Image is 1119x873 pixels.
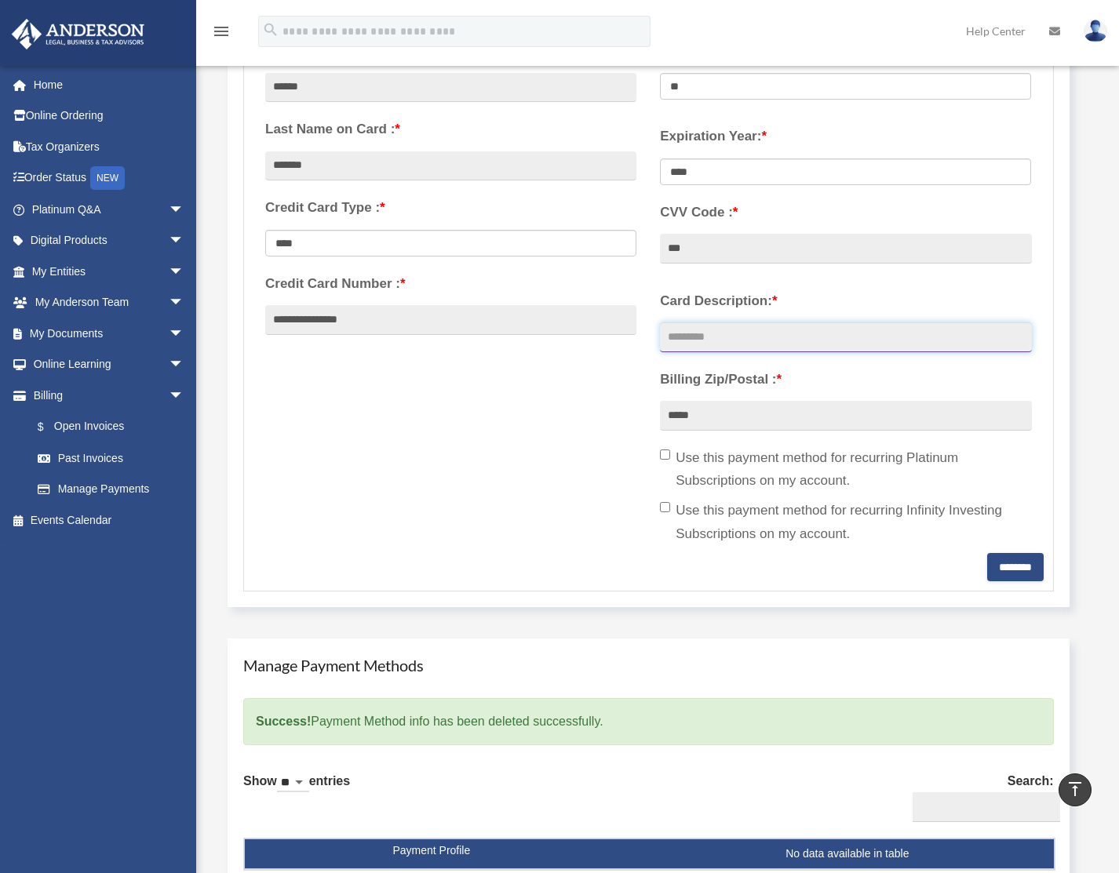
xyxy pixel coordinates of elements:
a: Events Calendar [11,504,208,536]
span: arrow_drop_down [169,225,200,257]
div: NEW [90,166,125,190]
span: $ [46,417,54,437]
label: Card Description: [660,289,1031,313]
label: Credit Card Type : [265,196,636,220]
a: My Anderson Teamarrow_drop_down [11,287,208,318]
label: Expiration Year: [660,125,1031,148]
i: vertical_align_top [1066,780,1084,798]
a: Past Invoices [22,442,208,474]
span: arrow_drop_down [169,318,200,350]
i: search [262,21,279,38]
a: Online Learningarrow_drop_down [11,349,208,380]
a: Digital Productsarrow_drop_down [11,225,208,256]
span: arrow_drop_down [169,349,200,381]
label: Show entries [243,770,350,808]
strong: Success! [256,715,311,728]
a: My Documentsarrow_drop_down [11,318,208,349]
input: Use this payment method for recurring Platinum Subscriptions on my account. [660,449,670,460]
a: vertical_align_top [1059,773,1092,806]
label: Search: [906,770,1054,822]
a: $Open Invoices [22,411,208,443]
span: arrow_drop_down [169,287,200,319]
a: Order StatusNEW [11,162,208,195]
img: Anderson Advisors Platinum Portal [7,19,149,49]
a: menu [212,27,231,41]
i: menu [212,22,231,41]
select: Showentries [277,774,309,792]
input: Search: [913,792,1060,822]
label: Use this payment method for recurring Platinum Subscriptions on my account. [660,446,1031,493]
span: arrow_drop_down [169,380,200,412]
a: Platinum Q&Aarrow_drop_down [11,194,208,225]
label: Credit Card Number : [265,272,636,296]
a: Online Ordering [11,100,208,132]
label: Last Name on Card : [265,118,636,141]
label: Billing Zip/Postal : [660,368,1031,391]
h4: Manage Payment Methods [243,654,1054,676]
div: Payment Method info has been deleted successfully. [243,698,1054,745]
label: Use this payment method for recurring Infinity Investing Subscriptions on my account. [660,499,1031,546]
a: Billingarrow_drop_down [11,380,208,411]
label: CVV Code : [660,201,1031,224]
a: Manage Payments [22,474,200,505]
span: arrow_drop_down [169,194,200,226]
td: No data available in table [245,839,1054,869]
a: Tax Organizers [11,131,208,162]
input: Use this payment method for recurring Infinity Investing Subscriptions on my account. [660,502,670,512]
a: My Entitiesarrow_drop_down [11,256,208,287]
span: arrow_drop_down [169,256,200,288]
img: User Pic [1084,20,1107,42]
a: Home [11,69,208,100]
